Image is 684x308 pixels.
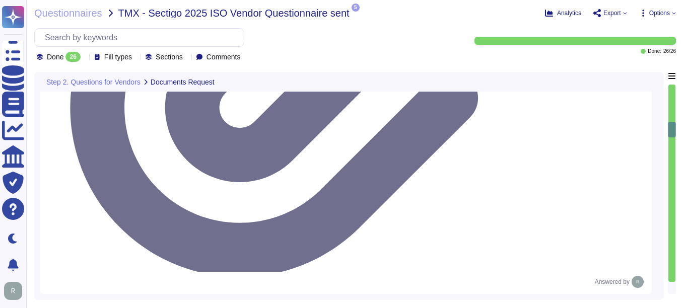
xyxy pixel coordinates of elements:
span: Questionnaires [34,8,102,18]
span: Sections [156,53,183,60]
img: user [4,282,22,300]
div: 26 [65,52,80,62]
span: Done [47,53,63,60]
span: Options [649,10,670,16]
button: Analytics [545,9,581,17]
span: Answered by [595,279,630,285]
span: 5 [352,4,360,12]
span: Comments [207,53,241,60]
img: user [632,276,644,288]
span: Export [603,10,621,16]
span: TMX - Sectigo 2025 ISO Vendor Questionnaire sent [118,8,350,18]
span: Analytics [557,10,581,16]
button: user [2,280,29,302]
span: 26 / 26 [663,49,676,54]
span: Done: [648,49,661,54]
span: Fill types [104,53,132,60]
span: Step 2. Questions for Vendors [46,79,141,86]
span: Documents Request [151,79,215,86]
input: Search by keywords [40,29,244,46]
